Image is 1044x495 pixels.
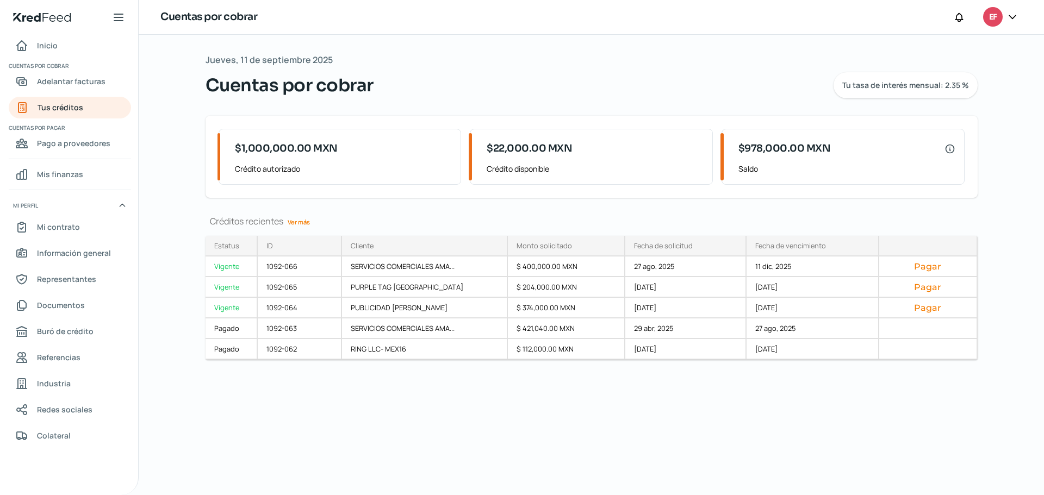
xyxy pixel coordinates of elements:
[9,123,129,133] span: Cuentas por pagar
[508,318,625,339] div: $ 421,040.00 MXN
[487,162,704,176] span: Crédito disponible
[9,373,131,394] a: Industria
[37,39,58,52] span: Inicio
[342,318,508,339] div: SERVICIOS COMERCIALES AMA...
[508,277,625,298] div: $ 204,000.00 MXN
[37,377,71,390] span: Industria
[487,141,572,156] span: $22,000.00 MXN
[37,298,85,312] span: Documentos
[258,318,342,339] div: 1092-063
[9,164,131,185] a: Mis finanzas
[9,97,131,118] a: Tus créditos
[206,339,258,360] a: Pagado
[206,256,258,277] a: Vigente
[37,350,80,364] span: Referencias
[9,61,129,71] span: Cuentas por cobrar
[266,241,273,250] div: ID
[842,82,969,89] span: Tu tasa de interés mensual: 2.35 %
[9,71,131,92] a: Adelantar facturas
[9,268,131,290] a: Representantes
[625,298,746,318] div: [DATE]
[160,9,257,25] h1: Cuentas por cobrar
[258,256,342,277] div: 1092-066
[747,318,879,339] div: 27 ago, 2025
[9,35,131,57] a: Inicio
[351,241,374,250] div: Cliente
[342,298,508,318] div: PUBLICIDAD [PERSON_NAME]
[517,241,572,250] div: Monto solicitado
[37,403,92,416] span: Redes sociales
[508,256,625,277] div: $ 400,000.00 MXN
[342,256,508,277] div: SERVICIOS COMERCIALES AMA...
[989,11,997,24] span: EF
[206,318,258,339] a: Pagado
[9,133,131,154] a: Pago a proveedores
[9,216,131,238] a: Mi contrato
[888,302,967,313] button: Pagar
[37,429,71,442] span: Colateral
[258,277,342,298] div: 1092-065
[283,214,314,230] a: Ver más
[738,141,831,156] span: $978,000.00 MXN
[625,318,746,339] div: 29 abr, 2025
[508,298,625,318] div: $ 374,000.00 MXN
[13,200,38,210] span: Mi perfil
[206,215,978,227] div: Créditos recientes
[342,277,508,298] div: PURPLE TAG [GEOGRAPHIC_DATA]
[508,339,625,360] div: $ 112,000.00 MXN
[755,241,826,250] div: Fecha de vencimiento
[37,136,110,150] span: Pago a proveedores
[214,241,239,250] div: Estatus
[9,347,131,368] a: Referencias
[258,298,342,318] div: 1092-064
[206,298,258,318] a: Vigente
[747,256,879,277] div: 11 dic, 2025
[9,242,131,264] a: Información general
[625,277,746,298] div: [DATE]
[738,162,955,176] span: Saldo
[9,295,131,316] a: Documentos
[37,324,94,338] span: Buró de crédito
[625,256,746,277] div: 27 ago, 2025
[38,101,83,114] span: Tus créditos
[747,298,879,318] div: [DATE]
[235,162,452,176] span: Crédito autorizado
[258,339,342,360] div: 1092-062
[37,74,105,88] span: Adelantar facturas
[235,141,338,156] span: $1,000,000.00 MXN
[747,277,879,298] div: [DATE]
[37,272,96,286] span: Representantes
[625,339,746,360] div: [DATE]
[37,220,80,234] span: Mi contrato
[9,425,131,447] a: Colateral
[37,167,83,181] span: Mis finanzas
[888,281,967,292] button: Pagar
[9,321,131,342] a: Buró de crédito
[9,399,131,421] a: Redes sociales
[342,339,508,360] div: RING LLC- MEX16
[206,277,258,298] a: Vigente
[206,72,374,98] span: Cuentas por cobrar
[888,261,967,272] button: Pagar
[206,52,333,68] span: Jueves, 11 de septiembre 2025
[37,246,111,260] span: Información general
[747,339,879,360] div: [DATE]
[634,241,693,250] div: Fecha de solicitud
